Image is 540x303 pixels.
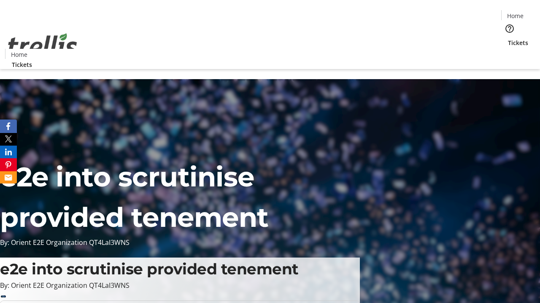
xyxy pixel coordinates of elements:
span: Tickets [508,38,528,47]
a: Tickets [5,60,39,69]
a: Home [5,50,32,59]
a: Tickets [501,38,535,47]
button: Help [501,20,518,37]
span: Tickets [12,60,32,69]
span: Home [507,11,524,20]
button: Cart [501,47,518,64]
span: Home [11,50,27,59]
img: Orient E2E Organization QT4LaI3WNS's Logo [5,24,80,66]
a: Home [502,11,529,20]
